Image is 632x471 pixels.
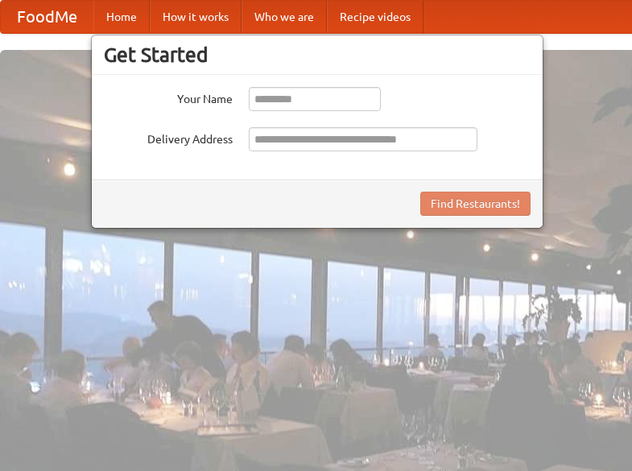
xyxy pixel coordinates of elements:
[242,1,327,33] a: Who we are
[104,43,531,67] h3: Get Started
[420,192,531,216] button: Find Restaurants!
[104,87,233,107] label: Your Name
[327,1,423,33] a: Recipe videos
[104,127,233,147] label: Delivery Address
[93,1,150,33] a: Home
[1,1,93,33] a: FoodMe
[150,1,242,33] a: How it works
